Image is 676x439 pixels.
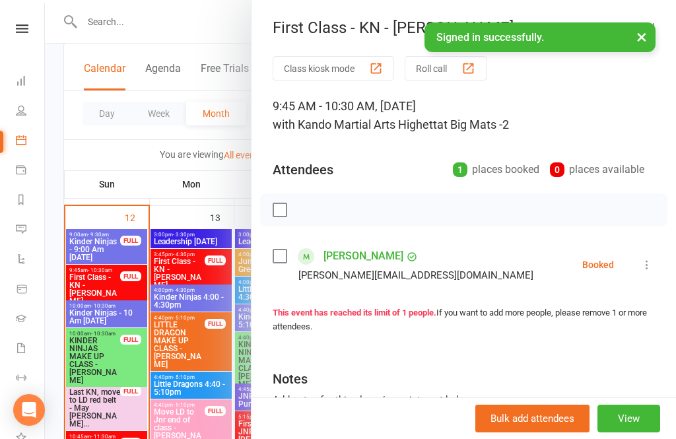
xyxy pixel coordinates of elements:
div: If you want to add more people, please remove 1 or more attendees. [273,306,655,334]
div: 0 [550,162,564,177]
div: Attendees [273,160,333,179]
a: Calendar [16,127,46,156]
strong: This event has reached its limit of 1 people. [273,308,436,318]
a: Reports [16,186,46,216]
div: 1 [453,162,467,177]
a: Payments [16,156,46,186]
div: 9:45 AM - 10:30 AM, [DATE] [273,97,655,134]
button: Bulk add attendees [475,405,590,432]
a: People [16,97,46,127]
div: [PERSON_NAME][EMAIL_ADDRESS][DOMAIN_NAME] [298,267,533,284]
span: at Big Mats -2 [437,118,509,131]
div: Open Intercom Messenger [13,394,45,426]
div: First Class - KN - [PERSON_NAME] [252,18,676,37]
button: Class kiosk mode [273,56,394,81]
button: View [597,405,660,432]
div: places available [550,160,644,179]
span: with Kando Martial Arts Highett [273,118,437,131]
div: Add notes for this class / appointment below [273,392,655,408]
button: Roll call [405,56,487,81]
a: [PERSON_NAME] [323,246,403,267]
a: Dashboard [16,67,46,97]
div: places booked [453,160,539,179]
a: Product Sales [16,275,46,305]
div: Notes [273,370,308,388]
button: × [630,22,654,51]
div: Booked [582,260,614,269]
span: Signed in successfully. [436,31,544,44]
